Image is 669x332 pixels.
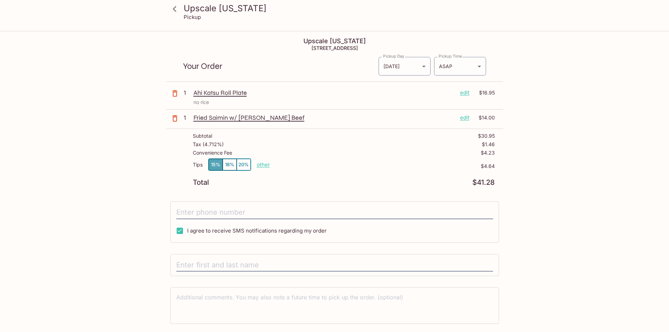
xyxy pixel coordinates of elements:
button: other [257,161,270,168]
div: [DATE] [379,57,431,76]
p: edit [460,89,470,97]
p: Tax ( 4.712% ) [193,142,224,147]
p: $1.46 [482,142,495,147]
label: Pickup Day [383,53,404,59]
p: $30.95 [478,133,495,139]
p: Fried Saimin w/ [PERSON_NAME] Beef [194,114,454,122]
h5: [STREET_ADDRESS] [166,45,503,51]
p: 1 [184,114,191,122]
p: $4.64 [270,163,495,169]
p: Ahi Katsu Roll Plate [194,89,454,97]
div: ASAP [434,57,486,76]
p: Subtotal [193,133,212,139]
p: Your Order [183,63,378,70]
p: $4.23 [481,150,495,156]
label: Pickup Time [439,53,462,59]
button: 20% [237,159,251,170]
input: Enter phone number [176,206,493,219]
span: I agree to receive SMS notifications regarding my order [187,227,327,234]
p: $41.28 [472,179,495,186]
p: edit [460,114,470,122]
h3: Upscale [US_STATE] [184,3,498,14]
p: Tips [193,162,203,168]
button: 18% [223,159,237,170]
p: Pickup [184,14,201,20]
p: no rice [194,99,495,105]
input: Enter first and last name [176,259,493,272]
p: Total [193,179,209,186]
button: 15% [209,159,223,170]
p: 1 [184,89,191,97]
p: $14.00 [474,114,495,122]
h4: Upscale [US_STATE] [166,37,503,45]
p: Convenience Fee [193,150,232,156]
p: $16.95 [474,89,495,97]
